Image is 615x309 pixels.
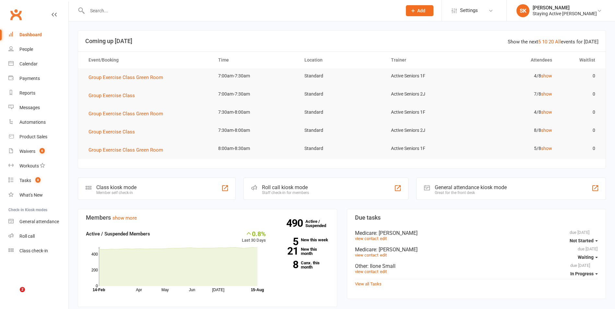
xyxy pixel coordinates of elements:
a: 490Active / Suspended [305,214,334,233]
div: Messages [19,105,40,110]
button: In Progress [570,268,598,280]
button: Group Exercise Class Green Room [89,110,168,118]
td: Standard [299,105,385,120]
div: Roll call kiosk mode [262,184,309,190]
div: Dashboard [19,32,42,37]
a: Waivers 6 [8,144,68,159]
span: In Progress [570,271,594,276]
div: Staff check-in for members [262,190,309,195]
button: Group Exercise Class [89,92,139,99]
strong: 5 [276,237,298,246]
div: What's New [19,192,43,198]
span: Group Exercise Class Green Room [89,147,163,153]
div: Last 30 Days [242,230,266,244]
a: 5New this week [276,238,329,242]
span: Waiting [578,255,594,260]
a: Tasks 8 [8,173,68,188]
span: : [PERSON_NAME] [376,230,418,236]
span: Group Exercise Class Green Room [89,111,163,117]
td: 0 [558,68,601,84]
a: Workouts [8,159,68,173]
h3: Due tasks [355,214,598,221]
th: Trainer [385,52,471,68]
th: Event/Booking [83,52,212,68]
td: 7:00am-7:30am [212,68,299,84]
td: Standard [299,86,385,102]
div: Show the next events for [DATE] [508,38,598,46]
td: Standard [299,123,385,138]
div: 0.8% [242,230,266,237]
td: 4/8 [471,68,558,84]
span: 6 [40,148,45,154]
div: Member self check-in [96,190,136,195]
div: Great for the front desk [435,190,507,195]
td: Active Seniors 1F [385,68,471,84]
td: Active Seniors 1F [385,141,471,156]
a: view contact [355,236,378,241]
a: show more [112,215,137,221]
a: show [541,73,552,78]
div: Roll call [19,234,35,239]
td: 7/8 [471,86,558,102]
div: People [19,47,33,52]
span: Not Started [570,238,594,243]
strong: 490 [286,218,305,228]
a: show [541,109,552,115]
a: People [8,42,68,57]
span: Group Exercise Class [89,93,135,98]
a: All [555,39,561,45]
a: 21New this month [276,247,329,256]
a: What's New [8,188,68,202]
td: 0 [558,86,601,102]
td: Standard [299,68,385,84]
a: View all Tasks [355,281,382,286]
a: edit [380,236,387,241]
div: Class kiosk mode [96,184,136,190]
span: : [PERSON_NAME] [376,246,418,253]
th: Waitlist [558,52,601,68]
strong: 8 [276,260,298,269]
td: 7:30am-8:00am [212,105,299,120]
span: Group Exercise Class Green Room [89,74,163,80]
span: Group Exercise Class [89,129,135,135]
div: SK [516,4,529,17]
a: edit [380,269,387,274]
a: 10 [542,39,547,45]
iframe: Intercom live chat [6,287,22,303]
td: Active Seniors 2J [385,86,471,102]
a: Roll call [8,229,68,244]
span: 2 [20,287,25,292]
a: show [541,91,552,97]
h3: Coming up [DATE] [85,38,598,44]
div: Medicare [355,230,598,236]
a: 5 [538,39,541,45]
div: Class check-in [19,248,48,253]
div: Staying Active [PERSON_NAME] [533,11,597,17]
th: Time [212,52,299,68]
a: Payments [8,71,68,86]
th: Location [299,52,385,68]
div: Medicare [355,246,598,253]
button: Add [406,5,433,16]
a: view contact [355,269,378,274]
a: Clubworx [8,6,24,23]
a: Messages [8,100,68,115]
button: Group Exercise Class [89,128,139,136]
td: 0 [558,141,601,156]
button: Not Started [570,235,598,246]
td: Standard [299,141,385,156]
td: Active Seniors 2J [385,123,471,138]
div: General attendance kiosk mode [435,184,507,190]
a: edit [380,253,387,257]
a: Product Sales [8,130,68,144]
a: Class kiosk mode [8,244,68,258]
strong: 21 [276,246,298,256]
strong: Active / Suspended Members [86,231,150,237]
a: General attendance kiosk mode [8,214,68,229]
td: 7:00am-7:30am [212,86,299,102]
div: Calendar [19,61,38,66]
a: show [541,146,552,151]
a: 8Canx. this month [276,261,329,269]
div: Waivers [19,149,35,154]
div: Workouts [19,163,39,168]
